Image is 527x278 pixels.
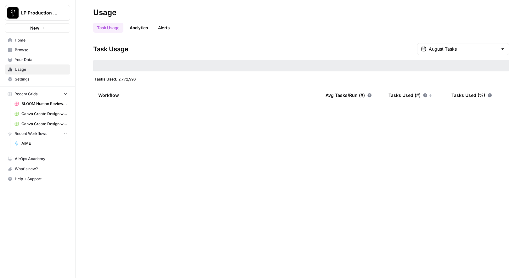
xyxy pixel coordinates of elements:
[93,23,123,33] a: Task Usage
[118,76,136,81] span: 2,772,996
[15,47,67,53] span: Browse
[98,86,315,104] div: Workflow
[21,10,59,16] span: LP Production Workloads
[5,89,70,99] button: Recent Grids
[12,119,70,129] a: Canva Create Design with Image Workflow Grid
[93,8,116,18] div: Usage
[326,86,372,104] div: Avg Tasks/Run (#)
[5,129,70,138] button: Recent Workflows
[5,55,70,65] a: Your Data
[126,23,152,33] a: Analytics
[5,64,70,75] a: Usage
[21,101,67,107] span: BLOOM Human Review (ver2)
[5,35,70,45] a: Home
[154,23,173,33] a: Alerts
[5,74,70,84] a: Settings
[93,45,128,53] span: Task Usage
[5,164,70,174] button: What's new?
[15,37,67,43] span: Home
[5,23,70,33] button: New
[15,76,67,82] span: Settings
[14,131,47,136] span: Recent Workflows
[7,7,19,19] img: LP Production Workloads Logo
[15,67,67,72] span: Usage
[5,5,70,21] button: Workspace: LP Production Workloads
[21,121,67,127] span: Canva Create Design with Image Workflow Grid
[388,86,433,104] div: Tasks Used (#)
[5,45,70,55] a: Browse
[429,46,498,52] input: August Tasks
[5,174,70,184] button: Help + Support
[451,86,492,104] div: Tasks Used (%)
[21,141,67,146] span: AIME
[94,76,117,81] span: Tasks Used:
[14,91,37,97] span: Recent Grids
[12,138,70,148] a: AIME
[5,154,70,164] a: AirOps Academy
[12,109,70,119] a: Canva Create Design with Image Workflow Grid (Copy)
[15,57,67,63] span: Your Data
[21,111,67,117] span: Canva Create Design with Image Workflow Grid (Copy)
[12,99,70,109] a: BLOOM Human Review (ver2)
[15,156,67,162] span: AirOps Academy
[15,176,67,182] span: Help + Support
[30,25,39,31] span: New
